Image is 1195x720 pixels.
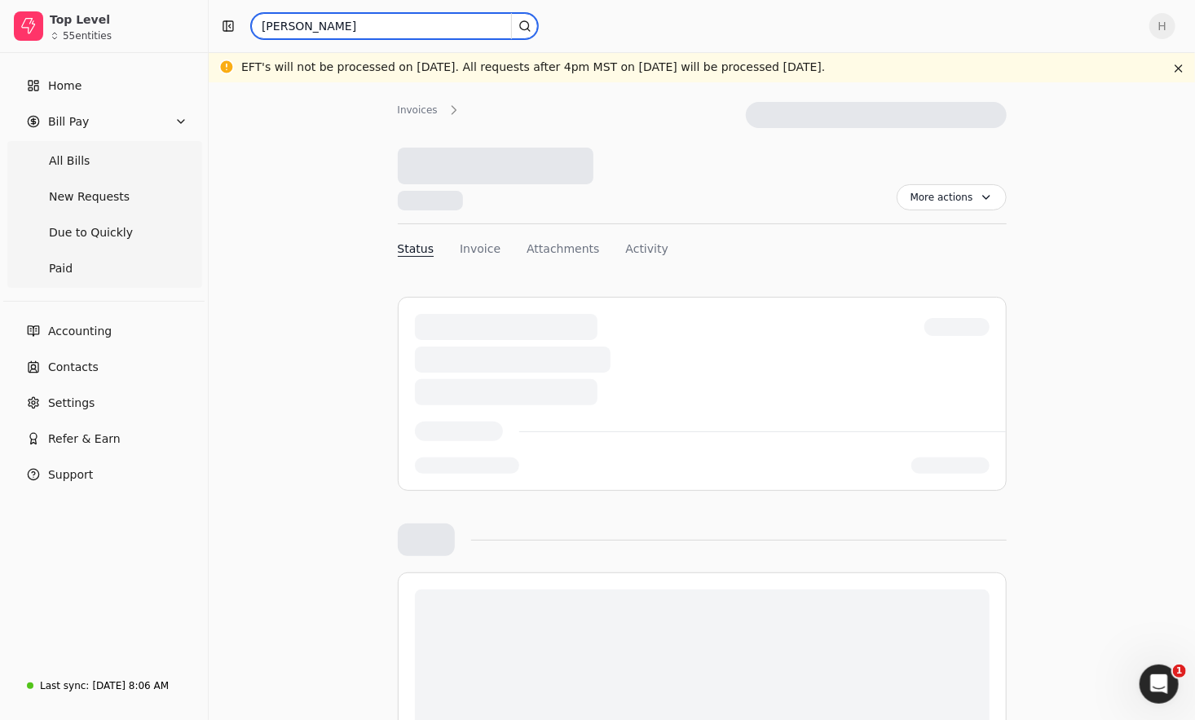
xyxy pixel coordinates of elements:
[1140,665,1179,704] iframe: Intercom live chat
[92,678,169,693] div: [DATE] 8:06 AM
[10,252,198,285] a: Paid
[1149,13,1175,39] button: H
[63,31,112,41] div: 55 entities
[48,77,82,95] span: Home
[398,103,446,117] div: Invoices
[49,260,73,277] span: Paid
[398,241,434,258] button: Status
[7,69,201,102] a: Home
[7,315,201,347] a: Accounting
[7,671,201,700] a: Last sync:[DATE] 8:06 AM
[10,180,198,213] a: New Requests
[10,144,198,177] a: All Bills
[7,105,201,138] button: Bill Pay
[48,431,121,448] span: Refer & Earn
[897,184,1007,210] button: More actions
[50,11,194,28] div: Top Level
[398,102,478,118] nav: Breadcrumb
[251,13,538,39] input: Search
[48,395,95,412] span: Settings
[49,152,90,170] span: All Bills
[460,241,500,258] button: Invoice
[7,422,201,455] button: Refer & Earn
[49,188,130,205] span: New Requests
[7,458,201,491] button: Support
[1173,665,1186,678] span: 1
[48,359,99,376] span: Contacts
[48,466,93,484] span: Support
[48,113,89,130] span: Bill Pay
[626,241,668,258] button: Activity
[7,351,201,383] a: Contacts
[7,387,201,419] a: Settings
[49,224,133,241] span: Due to Quickly
[527,241,599,258] button: Attachments
[10,216,198,249] a: Due to Quickly
[48,323,112,340] span: Accounting
[40,678,89,693] div: Last sync:
[241,59,826,76] div: EFT's will not be processed on [DATE]. All requests after 4pm MST on [DATE] will be processed [DA...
